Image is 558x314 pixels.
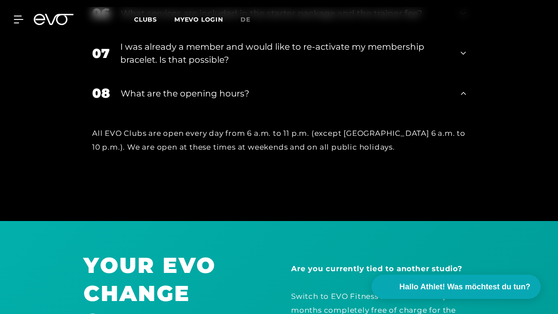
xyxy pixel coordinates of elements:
span: Hallo Athlet! Was möchtest du tun? [399,281,530,293]
div: 07 [92,44,109,63]
div: 08 [92,83,110,103]
span: Clubs [134,16,157,23]
div: All EVO Clubs are open every day from 6 a.m. to 11 p.m. (except [GEOGRAPHIC_DATA] 6 a.m. to 10 p.... [92,126,466,154]
div: What are the opening hours? [121,87,450,100]
span: de [241,16,250,23]
div: I was already a member and would like to re-activate my membership bracelet. Is that possible? [120,40,450,66]
a: Clubs [134,15,174,23]
button: Hallo Athlet! Was möchtest du tun? [372,275,541,299]
a: MYEVO LOGIN [174,16,223,23]
a: de [241,15,261,25]
strong: Are you currently tied to another studio? [291,264,462,273]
